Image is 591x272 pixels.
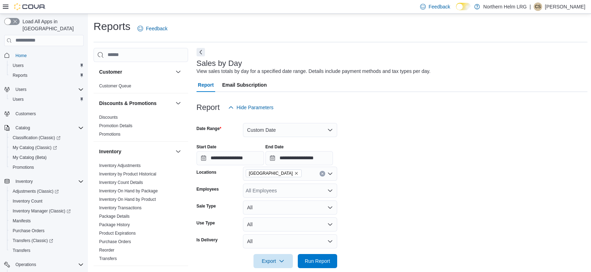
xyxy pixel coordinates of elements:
input: Dark Mode [456,3,471,10]
span: Inventory Count [10,197,84,205]
input: Press the down key to open a popover containing a calendar. [197,151,264,165]
span: Promotions [10,163,84,172]
button: Catalog [1,123,86,133]
button: Reports [7,70,86,80]
span: Users [13,97,24,102]
span: Reports [10,71,84,80]
a: My Catalog (Classic) [7,143,86,153]
span: My Catalog (Classic) [10,143,84,152]
span: Promotions [13,165,34,170]
a: Inventory Count [10,197,45,205]
button: Users [13,85,29,94]
span: CS [535,2,541,11]
span: Discounts [99,115,118,120]
h3: Discounts & Promotions [99,100,156,107]
span: Classification (Classic) [10,134,84,142]
img: Cova [14,3,46,10]
a: Promotions [10,163,37,172]
a: Promotions [99,132,121,137]
span: Customers [13,109,84,118]
button: Customers [1,109,86,119]
a: Adjustments (Classic) [7,186,86,196]
button: Users [7,94,86,104]
button: Operations [1,260,86,270]
button: Transfers [7,246,86,255]
button: Catalog [13,124,33,132]
a: My Catalog (Beta) [10,153,50,162]
button: All [243,234,337,248]
button: Hide Parameters [225,100,276,115]
button: Customer [99,68,173,75]
span: Classification (Classic) [13,135,60,141]
button: My Catalog (Beta) [7,153,86,162]
button: Inventory [99,148,173,155]
label: End Date [265,144,284,150]
span: Operations [13,260,84,269]
h3: Report [197,103,220,112]
span: Hide Parameters [237,104,274,111]
a: Inventory by Product Historical [99,172,156,177]
div: Customer [94,82,188,93]
input: Press the down key to open a popover containing a calendar. [265,151,333,165]
a: Inventory On Hand by Package [99,188,158,193]
span: My Catalog (Beta) [10,153,84,162]
span: Users [10,95,84,104]
a: My Catalog (Classic) [10,143,60,152]
a: Users [10,95,26,104]
span: Product Expirations [99,230,136,236]
p: Northern Helm LRG [483,2,527,11]
a: Reports [10,71,30,80]
label: Is Delivery [197,237,218,243]
a: Product Expirations [99,231,136,236]
span: Adjustments (Classic) [10,187,84,196]
span: [GEOGRAPHIC_DATA] [249,170,293,177]
button: Home [1,50,86,61]
label: Sale Type [197,203,216,209]
a: Purchase Orders [99,239,131,244]
span: Home [13,51,84,60]
button: Clear input [320,171,325,177]
div: Inventory [94,161,188,266]
button: All [243,217,337,231]
button: Discounts & Promotions [99,100,173,107]
a: Promotion Details [99,123,133,128]
button: Users [7,61,86,70]
button: Promotions [7,162,86,172]
span: Inventory [13,177,84,186]
span: Report [198,78,214,92]
span: Bowmanville [246,169,302,177]
span: Inventory by Product Historical [99,171,156,177]
a: Reorder [99,248,114,253]
label: Start Date [197,144,217,150]
button: Inventory [174,147,182,156]
span: Inventory Manager (Classic) [13,208,71,214]
div: Discounts & Promotions [94,113,188,141]
button: Export [253,254,293,268]
span: Operations [15,262,36,267]
span: Transfers [10,246,84,255]
a: Inventory Manager (Classic) [10,207,73,215]
span: Users [15,87,26,92]
span: Reports [13,73,27,78]
span: Users [13,63,24,68]
h1: Reports [94,19,130,33]
button: Manifests [7,216,86,226]
button: Customer [174,68,182,76]
p: | [529,2,531,11]
span: Feedback [429,3,450,10]
a: Purchase Orders [10,227,47,235]
label: Use Type [197,220,215,226]
button: Discounts & Promotions [174,99,182,107]
span: Package History [99,222,130,228]
button: Next [197,48,205,56]
a: Inventory Adjustments [99,163,141,168]
label: Locations [197,169,217,175]
h3: Customer [99,68,122,75]
span: Transfers [13,248,30,253]
button: Users [1,85,86,94]
span: Inventory Transactions [99,205,142,211]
